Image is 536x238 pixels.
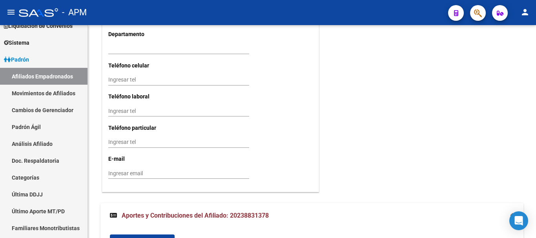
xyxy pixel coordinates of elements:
[108,124,170,132] p: Teléfono particular
[108,154,170,163] p: E-mail
[122,212,269,219] span: Aportes y Contribuciones del Afiliado: 20238831378
[108,30,170,38] p: Departamento
[6,7,16,17] mat-icon: menu
[108,61,170,70] p: Teléfono celular
[108,92,170,101] p: Teléfono laboral
[100,203,523,228] mat-expansion-panel-header: Aportes y Contribuciones del Afiliado: 20238831378
[4,55,29,64] span: Padrón
[520,7,530,17] mat-icon: person
[4,22,73,30] span: Liquidación de Convenios
[62,4,87,21] span: - APM
[509,211,528,230] div: Open Intercom Messenger
[4,38,29,47] span: Sistema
